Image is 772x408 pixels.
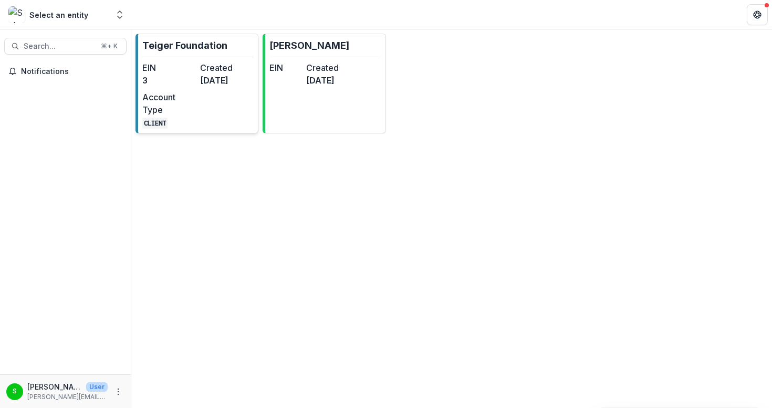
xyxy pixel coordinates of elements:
[142,74,196,87] dd: 3
[29,9,88,20] div: Select an entity
[142,61,196,74] dt: EIN
[112,4,127,25] button: Open entity switcher
[142,118,168,129] code: CLIENT
[142,38,227,53] p: Teiger Foundation
[4,38,127,55] button: Search...
[200,61,254,74] dt: Created
[142,91,196,116] dt: Account Type
[135,34,258,133] a: Teiger FoundationEIN3Created[DATE]Account TypeCLIENT
[747,4,768,25] button: Get Help
[24,42,95,51] span: Search...
[306,74,339,87] dd: [DATE]
[27,392,108,402] p: [PERSON_NAME][EMAIL_ADDRESS][DOMAIN_NAME]
[306,61,339,74] dt: Created
[200,74,254,87] dd: [DATE]
[263,34,385,133] a: [PERSON_NAME]EINCreated[DATE]
[269,38,349,53] p: [PERSON_NAME]
[13,388,17,395] div: Stephanie
[27,381,82,392] p: [PERSON_NAME]
[112,385,124,398] button: More
[8,6,25,23] img: Select an entity
[86,382,108,392] p: User
[4,63,127,80] button: Notifications
[21,67,122,76] span: Notifications
[99,40,120,52] div: ⌘ + K
[269,61,302,74] dt: EIN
